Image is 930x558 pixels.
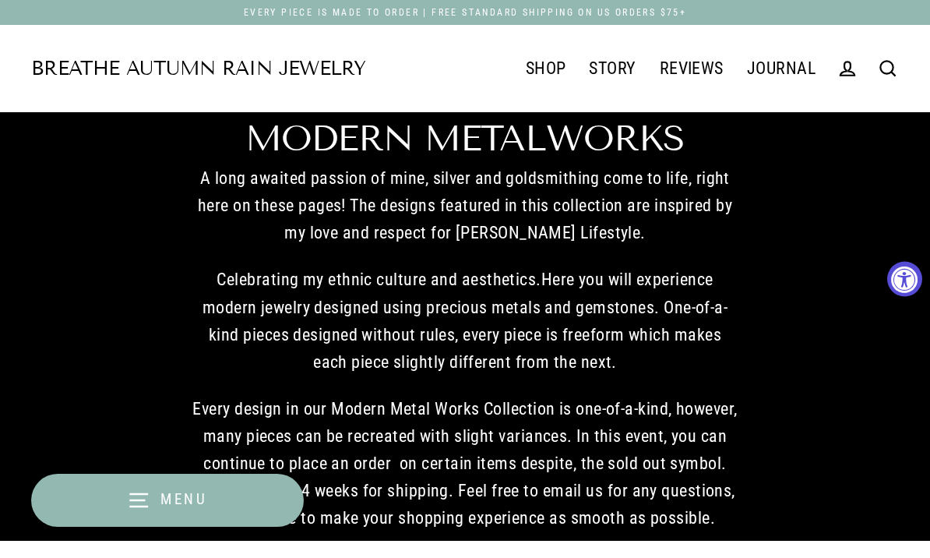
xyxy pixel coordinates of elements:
h1: Modern Metalworks [192,121,738,157]
a: SHOP [514,49,578,88]
span: Menu [160,490,208,508]
span: Here you will experience modern jewelry designed using precious metals and gemstones. One-of-a-ki... [203,270,728,371]
div: Primary [365,48,827,89]
a: JOURNAL [735,49,827,88]
button: Menu [31,474,304,527]
a: Breathe Autumn Rain Jewelry [31,59,365,79]
p: Every design in our Modern Metal Works Collection is one-of-a-kind, however, many pieces can be r... [192,395,738,532]
a: STORY [577,49,647,88]
span: A long awaited passion of mine, silver and goldsmithing come to life, right here on these pages! ... [198,168,732,242]
span: Celebrating my ethnic culture and aesthetics. [217,270,541,289]
button: Accessibility Widget, click to open [887,262,922,297]
a: REVIEWS [648,49,735,88]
